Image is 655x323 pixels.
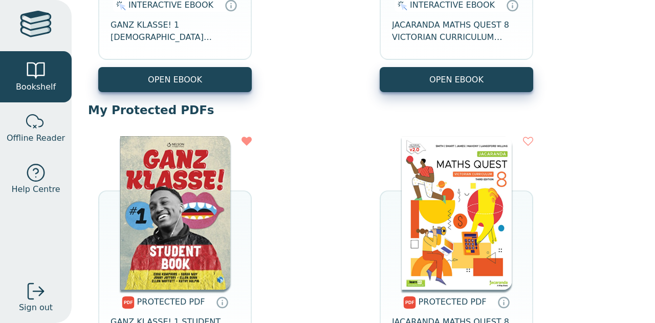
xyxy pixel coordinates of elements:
[111,19,239,44] span: GANZ KLASSE! 1 [DEMOGRAPHIC_DATA] STUDENT EBOOK
[403,296,416,309] img: pdf.svg
[98,67,252,92] button: OPEN EBOOK
[137,297,205,307] span: PROTECTED PDF
[88,102,639,118] p: My Protected PDFs
[497,296,510,308] a: Protected PDFs cannot be printed, copied or shared. They can be accessed online through Education...
[380,67,533,92] button: OPEN EBOOK
[16,81,56,93] span: Bookshelf
[7,132,65,144] span: Offline Reader
[19,302,53,314] span: Sign out
[402,136,512,290] img: 8d785318-ed67-46da-8c3e-fa495969716c.png
[122,296,135,309] img: pdf.svg
[11,183,60,196] span: Help Centre
[419,297,487,307] span: PROTECTED PDF
[392,19,521,44] span: JACARANDA MATHS QUEST 8 VICTORIAN CURRICULUM LEARNON EBOOK 3E
[120,136,230,290] img: 7c4ae8ac-85e8-40a8-ac95-dbed3b880487.jpg
[216,296,228,308] a: Protected PDFs cannot be printed, copied or shared. They can be accessed online through Education...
